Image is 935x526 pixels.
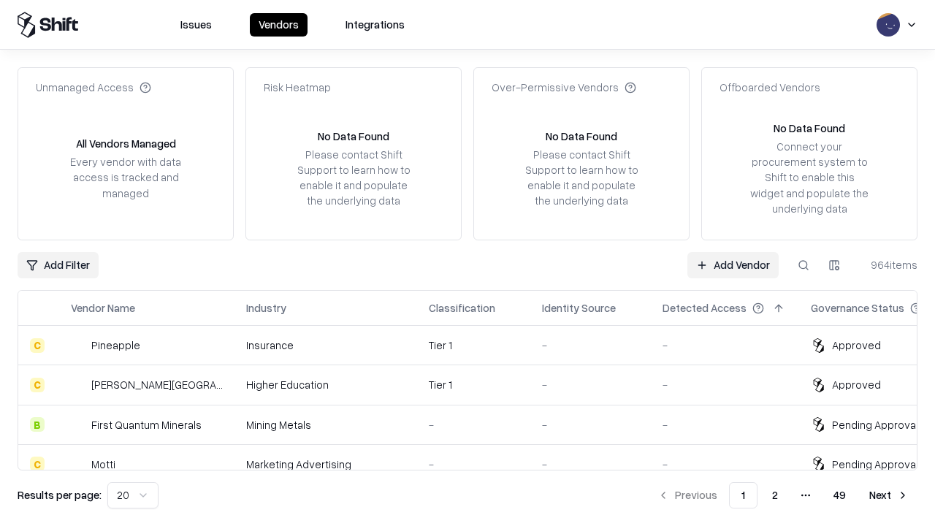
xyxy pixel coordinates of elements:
[649,482,917,508] nav: pagination
[542,338,639,353] div: -
[246,377,405,392] div: Higher Education
[18,487,102,503] p: Results per page:
[429,338,519,353] div: Tier 1
[71,338,85,353] img: Pineapple
[811,300,904,316] div: Governance Status
[774,121,845,136] div: No Data Found
[749,139,870,216] div: Connect your procurement system to Shift to enable this widget and populate the underlying data
[429,417,519,432] div: -
[172,13,221,37] button: Issues
[542,377,639,392] div: -
[30,378,45,392] div: C
[521,147,642,209] div: Please contact Shift Support to learn how to enable it and populate the underlying data
[91,338,140,353] div: Pineapple
[546,129,617,144] div: No Data Found
[832,417,918,432] div: Pending Approval
[71,417,85,432] img: First Quantum Minerals
[246,457,405,472] div: Marketing Advertising
[318,129,389,144] div: No Data Found
[492,80,636,95] div: Over-Permissive Vendors
[860,482,917,508] button: Next
[859,257,917,272] div: 964 items
[832,457,918,472] div: Pending Approval
[30,338,45,353] div: C
[30,457,45,471] div: C
[76,136,176,151] div: All Vendors Managed
[36,80,151,95] div: Unmanaged Access
[729,482,757,508] button: 1
[91,457,115,472] div: Motti
[663,457,787,472] div: -
[264,80,331,95] div: Risk Heatmap
[720,80,820,95] div: Offboarded Vendors
[542,457,639,472] div: -
[542,417,639,432] div: -
[832,338,881,353] div: Approved
[822,482,858,508] button: 49
[687,252,779,278] a: Add Vendor
[429,377,519,392] div: Tier 1
[91,417,202,432] div: First Quantum Minerals
[429,457,519,472] div: -
[760,482,790,508] button: 2
[663,300,747,316] div: Detected Access
[293,147,414,209] div: Please contact Shift Support to learn how to enable it and populate the underlying data
[542,300,616,316] div: Identity Source
[71,378,85,392] img: Reichman University
[250,13,308,37] button: Vendors
[246,300,286,316] div: Industry
[246,417,405,432] div: Mining Metals
[71,300,135,316] div: Vendor Name
[663,417,787,432] div: -
[663,377,787,392] div: -
[71,457,85,471] img: Motti
[30,417,45,432] div: B
[663,338,787,353] div: -
[65,154,186,200] div: Every vendor with data access is tracked and managed
[337,13,413,37] button: Integrations
[246,338,405,353] div: Insurance
[91,377,223,392] div: [PERSON_NAME][GEOGRAPHIC_DATA]
[832,377,881,392] div: Approved
[429,300,495,316] div: Classification
[18,252,99,278] button: Add Filter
